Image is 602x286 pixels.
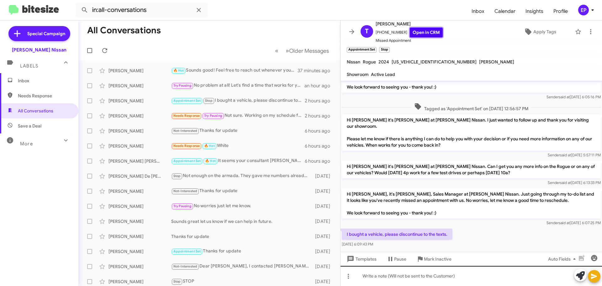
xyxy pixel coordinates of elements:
[108,67,171,74] div: [PERSON_NAME]
[548,180,601,185] span: Sender [DATE] 6:13:33 PM
[560,180,571,185] span: said at
[312,173,335,179] div: [DATE]
[543,253,583,265] button: Auto Fields
[171,233,312,240] div: Thanks for update
[108,143,171,149] div: [PERSON_NAME]
[547,220,601,225] span: Sender [DATE] 6:07:25 PM
[18,93,71,99] span: Needs Response
[108,203,171,209] div: [PERSON_NAME]
[108,113,171,119] div: [PERSON_NAME]
[27,30,65,37] span: Special Campaign
[371,72,395,77] span: Active Lead
[173,129,198,133] span: Not-Interested
[171,112,305,119] div: Not sure. Working on my schedule for next 2 wks
[412,103,531,112] span: Tagged as 'Appointment Set' on [DATE] 12:56:57 PM
[392,59,477,65] span: [US_VEHICLE_IDENTIFICATION_NUMBER]
[379,47,389,53] small: Stop
[559,94,570,99] span: said at
[171,97,305,104] div: I bought a vehicle, please discontinue to the texts.
[347,59,360,65] span: Nissan
[171,218,312,224] div: Sounds great let us know if we can help in future.
[548,2,573,20] a: Profile
[18,108,53,114] span: All Conversations
[108,278,171,285] div: [PERSON_NAME]
[346,253,377,265] span: Templates
[312,263,335,270] div: [DATE]
[376,37,443,44] span: Missed Appointment
[173,68,184,73] span: 🔥 Hot
[312,218,335,224] div: [DATE]
[8,26,70,41] a: Special Campaign
[18,123,41,129] span: Save a Deal
[533,26,556,37] span: Apply Tags
[342,114,601,151] p: Hi [PERSON_NAME] it's [PERSON_NAME] at [PERSON_NAME] Nissan. I just wanted to follow up and thank...
[305,128,335,134] div: 6 hours ago
[108,98,171,104] div: [PERSON_NAME]
[171,172,312,180] div: Not enough on the armada. They gave me numbers already. Thank you
[108,83,171,89] div: [PERSON_NAME]
[108,218,171,224] div: [PERSON_NAME]
[171,157,305,165] div: It seems your consultant [PERSON_NAME] has already set it on our books! Thanks so much! :)
[173,144,200,148] span: Needs Response
[342,161,601,178] p: Hi [PERSON_NAME] it's [PERSON_NAME] at [PERSON_NAME] Nissan. Can I get you any more info on the R...
[342,229,452,240] p: I bought a vehicle, please discontinue to the texts.
[173,204,192,208] span: Try Pausing
[341,253,382,265] button: Templates
[489,2,520,20] a: Calendar
[272,44,333,57] nav: Page navigation example
[205,99,213,103] span: Stop
[573,5,595,15] button: EP
[171,278,312,285] div: STOP
[12,47,66,53] div: [PERSON_NAME] Nissan
[171,248,312,255] div: Thanks for update
[548,253,578,265] span: Auto Fields
[173,114,200,118] span: Needs Response
[382,253,411,265] button: Pause
[560,153,571,157] span: said at
[20,63,38,69] span: Labels
[171,202,312,210] div: No worries just let me know.
[275,47,278,55] span: «
[173,84,192,88] span: Try Pausing
[347,47,377,53] small: Appointment Set
[76,3,208,18] input: Search
[312,233,335,240] div: [DATE]
[173,99,201,103] span: Appointment Set
[108,263,171,270] div: [PERSON_NAME]
[342,188,601,219] p: Hi [PERSON_NAME], it's [PERSON_NAME], Sales Manager at [PERSON_NAME] Nissan. Just going through m...
[205,159,216,163] span: 🔥 Hot
[410,28,443,37] a: Open in CRM
[312,188,335,194] div: [DATE]
[304,83,335,89] div: an hour ago
[108,233,171,240] div: [PERSON_NAME]
[394,253,406,265] span: Pause
[171,187,312,195] div: Thanks for update
[173,279,181,283] span: Stop
[363,59,376,65] span: Rogue
[87,25,161,35] h1: All Conversations
[520,2,548,20] a: Insights
[108,158,171,164] div: [PERSON_NAME] [PERSON_NAME]
[547,94,601,99] span: Sender [DATE] 6:05:16 PM
[376,20,443,28] span: [PERSON_NAME]
[204,144,215,148] span: 🔥 Hot
[108,248,171,255] div: [PERSON_NAME]
[18,78,71,84] span: Inbox
[282,44,333,57] button: Next
[108,128,171,134] div: [PERSON_NAME]
[108,188,171,194] div: [PERSON_NAME]
[204,114,222,118] span: Try Pausing
[305,158,335,164] div: 6 hours ago
[342,242,373,246] span: [DATE] 6:09:43 PM
[467,2,489,20] a: Inbox
[508,26,572,37] button: Apply Tags
[173,174,181,178] span: Stop
[171,263,312,270] div: Dear [PERSON_NAME], I contacted [PERSON_NAME], last week and gave her information on vehicle i wa...
[559,220,570,225] span: said at
[171,82,304,89] div: No problem at all! Let's find a time that works for you to discuss your vehicle. The Quest is ava...
[411,253,457,265] button: Mark Inactive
